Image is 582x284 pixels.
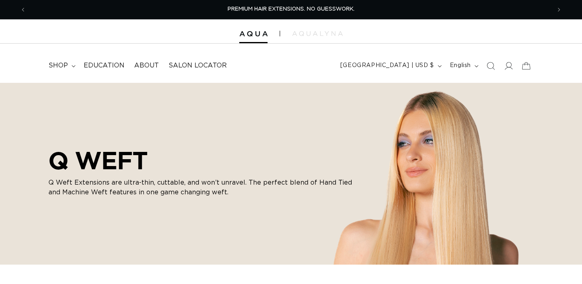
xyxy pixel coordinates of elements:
[482,57,500,75] summary: Search
[48,61,68,70] span: shop
[14,2,32,17] button: Previous announcement
[228,6,354,12] span: PREMIUM HAIR EXTENSIONS. NO GUESSWORK.
[164,57,232,75] a: Salon Locator
[134,61,159,70] span: About
[48,178,356,197] p: Q Weft Extensions are ultra-thin, cuttable, and won’t unravel. The perfect blend of Hand Tied and...
[129,57,164,75] a: About
[48,146,356,175] h2: Q WEFT
[450,61,471,70] span: English
[84,61,124,70] span: Education
[335,58,445,74] button: [GEOGRAPHIC_DATA] | USD $
[169,61,227,70] span: Salon Locator
[292,31,343,36] img: aqualyna.com
[340,61,434,70] span: [GEOGRAPHIC_DATA] | USD $
[550,2,568,17] button: Next announcement
[445,58,482,74] button: English
[239,31,268,37] img: Aqua Hair Extensions
[79,57,129,75] a: Education
[44,57,79,75] summary: shop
